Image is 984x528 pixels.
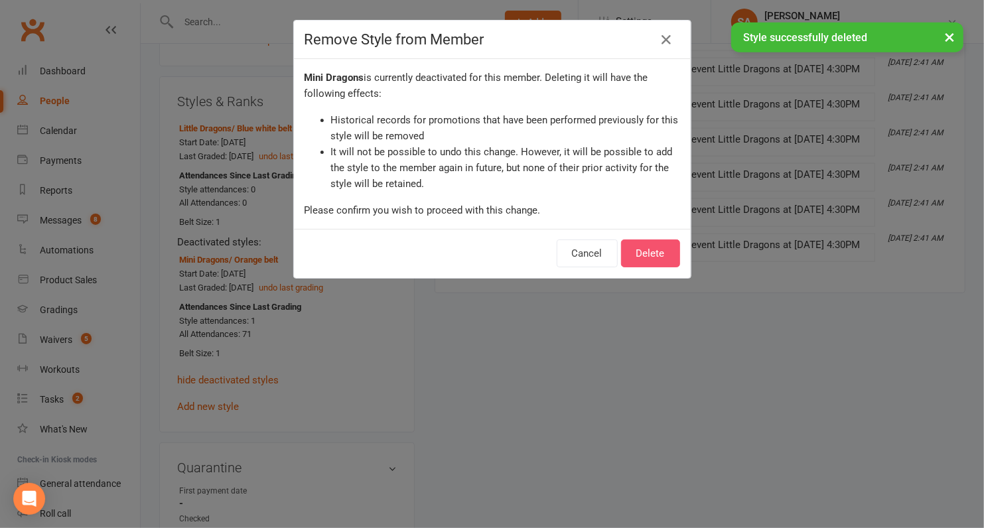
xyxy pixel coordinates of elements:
div: Style successfully deleted [731,23,963,52]
div: Please confirm you wish to proceed with this change. [305,202,680,218]
li: It will not be possible to undo this change. However, it will be possible to add the style to the... [331,144,680,192]
li: Historical records for promotions that have been performed previously for this style will be removed [331,112,680,144]
button: Cancel [557,239,618,267]
div: Open Intercom Messenger [13,483,45,515]
button: × [938,23,961,51]
strong: Mini Dragons [305,72,364,84]
button: Delete [621,239,680,267]
div: is currently deactivated for this member. Deleting it will have the following effects: [305,70,680,101]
